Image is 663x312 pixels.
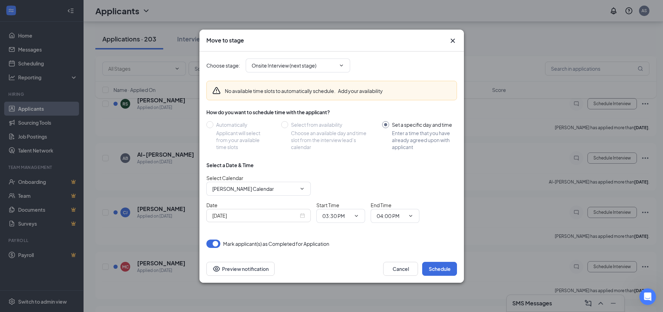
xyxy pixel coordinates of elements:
svg: ChevronDown [408,213,413,219]
svg: Eye [212,265,221,273]
svg: ChevronDown [339,63,344,68]
div: No available time slots to automatically schedule. [225,87,383,94]
span: Mark applicant(s) as Completed for Application [223,240,329,248]
iframe: Intercom live chat [639,288,656,305]
button: Schedule [422,262,457,276]
span: Date [206,202,218,208]
span: End Time [371,202,392,208]
h3: Move to stage [206,37,244,44]
input: End time [377,212,405,220]
svg: ChevronDown [299,186,305,192]
button: Add your availability [338,87,383,94]
div: How do you want to schedule time with the applicant? [206,109,457,116]
button: Preview notificationEye [206,262,275,276]
button: Cancel [383,262,418,276]
span: Choose stage : [206,62,240,69]
input: Oct 15, 2025 [212,212,299,219]
input: Start time [322,212,351,220]
button: Close [449,37,457,45]
svg: ChevronDown [354,213,359,219]
div: Select a Date & Time [206,162,254,169]
svg: Warning [212,86,221,95]
span: Start Time [316,202,339,208]
span: Select Calendar [206,175,243,181]
svg: Cross [449,37,457,45]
